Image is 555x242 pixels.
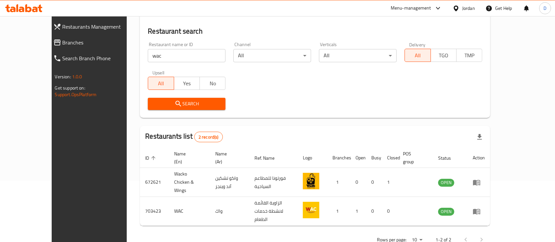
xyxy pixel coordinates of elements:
[366,197,382,226] td: 0
[48,50,145,66] a: Search Branch Phone
[63,54,139,62] span: Search Branch Phone
[140,197,169,226] td: 703423
[151,79,171,88] span: All
[145,131,223,142] h2: Restaurants list
[249,168,298,197] td: فورتونا للمطاعم السياحية
[148,77,174,90] button: All
[327,197,350,226] td: 1
[350,168,366,197] td: 0
[210,168,249,197] td: واكو تشكين آند وينجز
[55,90,97,99] a: Support.OpsPlatform
[169,168,210,197] td: Wacko Chicken & Wings
[366,168,382,197] td: 0
[148,49,225,62] input: Search for restaurant name or ID..
[319,49,397,62] div: All
[409,42,426,47] label: Delivery
[405,49,431,62] button: All
[215,150,241,166] span: Name (Ar)
[210,197,249,226] td: واك
[438,179,454,186] span: OPEN
[303,202,319,218] img: WAC
[438,208,454,216] div: OPEN
[169,197,210,226] td: WAC
[195,134,223,140] span: 2 record(s)
[249,197,298,226] td: الزاوية القائمة لانشطة خدمات الطعام
[199,77,225,90] button: No
[382,168,398,197] td: 1
[254,154,283,162] span: Ref. Name
[438,179,454,187] div: OPEN
[48,19,145,35] a: Restaurants Management
[403,150,425,166] span: POS group
[327,148,350,168] th: Branches
[543,5,546,12] span: D
[456,49,482,62] button: TMP
[350,197,366,226] td: 1
[459,51,480,60] span: TMP
[194,132,223,142] div: Total records count
[438,154,460,162] span: Status
[438,208,454,215] span: OPEN
[48,35,145,50] a: Branches
[473,178,485,186] div: Menu
[152,70,165,75] label: Upsell
[63,23,139,31] span: Restaurants Management
[174,150,202,166] span: Name (En)
[177,79,197,88] span: Yes
[148,26,482,36] h2: Restaurant search
[303,173,319,189] img: Wacko Chicken & Wings
[327,168,350,197] td: 1
[148,98,225,110] button: Search
[233,49,311,62] div: All
[55,72,71,81] span: Version:
[434,51,454,60] span: TGO
[391,4,431,12] div: Menu-management
[140,148,490,226] table: enhanced table
[350,148,366,168] th: Open
[72,72,82,81] span: 1.0.0
[431,49,457,62] button: TGO
[473,207,485,215] div: Menu
[202,79,223,88] span: No
[140,168,169,197] td: 672621
[174,77,200,90] button: Yes
[366,148,382,168] th: Busy
[55,84,85,92] span: Get support on:
[145,154,158,162] span: ID
[298,148,327,168] th: Logo
[382,197,398,226] td: 0
[408,51,428,60] span: All
[467,148,490,168] th: Action
[462,5,475,12] div: Jordan
[153,100,220,108] span: Search
[382,148,398,168] th: Closed
[63,39,139,46] span: Branches
[472,129,488,145] div: Export file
